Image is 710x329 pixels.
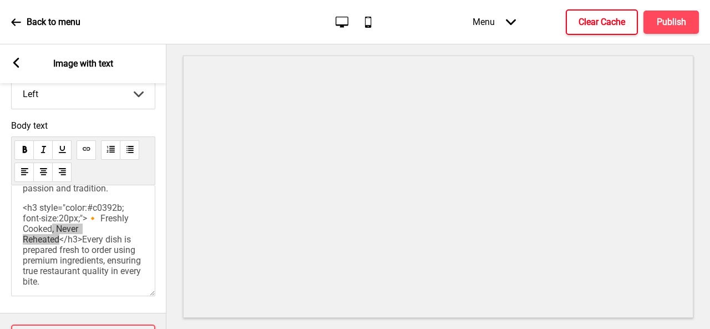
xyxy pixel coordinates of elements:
p: Image with text [53,58,113,70]
button: alignCenter [33,163,53,182]
button: alignRight [52,163,72,182]
button: alignLeft [14,163,34,182]
button: Publish [643,11,699,34]
h4: Clear Cache [579,16,625,28]
h4: Publish [657,16,686,28]
button: Clear Cache [566,9,638,35]
p: Back to menu [27,16,80,28]
button: unorderedList [120,140,139,160]
button: bold [14,140,34,160]
span: Body text [11,120,155,131]
div: Menu [461,6,527,38]
button: orderedList [101,140,120,160]
a: Back to menu [11,7,80,37]
span: <h3 style="color:#c0392b; font-size:20px;">🔸 Freshly Cooked, Never Reheated</h3>Every dish is pre... [23,203,143,287]
button: underline [52,140,72,160]
button: italic [33,140,53,160]
button: link [77,140,96,160]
